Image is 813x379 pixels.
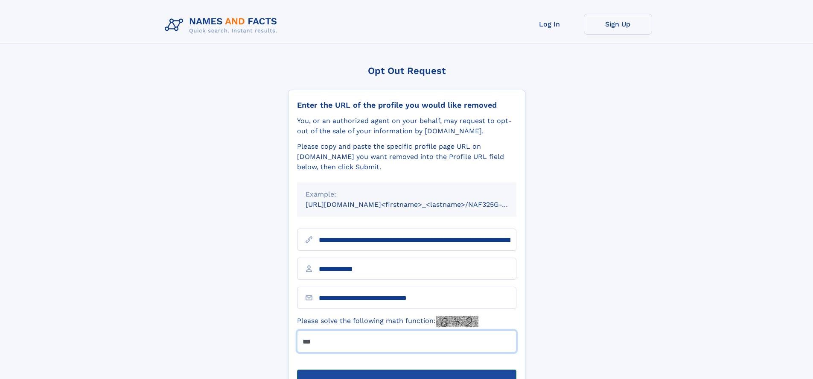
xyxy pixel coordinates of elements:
[584,14,652,35] a: Sign Up
[288,65,525,76] div: Opt Out Request
[297,116,516,136] div: You, or an authorized agent on your behalf, may request to opt-out of the sale of your informatio...
[516,14,584,35] a: Log In
[297,141,516,172] div: Please copy and paste the specific profile page URL on [DOMAIN_NAME] you want removed into the Pr...
[297,100,516,110] div: Enter the URL of the profile you would like removed
[297,316,478,327] label: Please solve the following math function:
[306,189,508,200] div: Example:
[161,14,284,37] img: Logo Names and Facts
[306,200,533,209] small: [URL][DOMAIN_NAME]<firstname>_<lastname>/NAF325G-xxxxxxxx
